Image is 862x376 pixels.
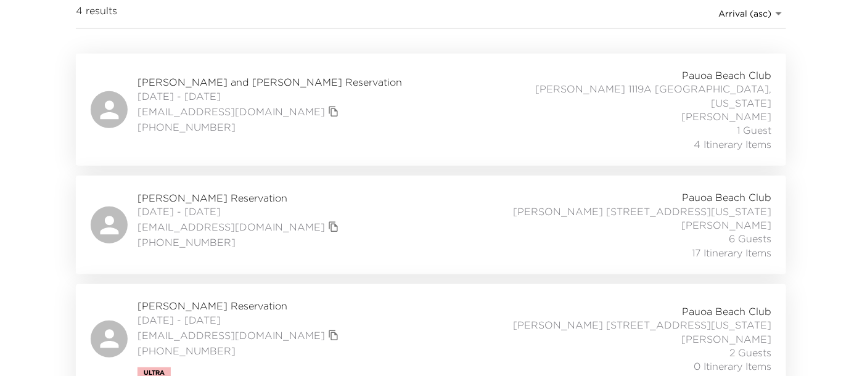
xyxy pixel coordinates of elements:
[694,137,771,151] span: 4 Itinerary Items
[694,359,771,373] span: 0 Itinerary Items
[138,120,402,134] span: [PHONE_NUMBER]
[138,105,325,118] a: [EMAIL_ADDRESS][DOMAIN_NAME]
[138,220,325,234] a: [EMAIL_ADDRESS][DOMAIN_NAME]
[682,68,771,82] span: Pauoa Beach Club
[682,190,771,204] span: Pauoa Beach Club
[138,191,342,205] span: [PERSON_NAME] Reservation
[138,205,342,218] span: [DATE] - [DATE]
[138,235,342,249] span: [PHONE_NUMBER]
[325,218,342,235] button: copy primary member email
[138,344,342,358] span: [PHONE_NUMBER]
[718,8,771,19] span: Arrival (asc)
[513,318,771,332] span: [PERSON_NAME] [STREET_ADDRESS][US_STATE]
[681,218,771,232] span: [PERSON_NAME]
[138,89,402,103] span: [DATE] - [DATE]
[76,176,786,274] a: [PERSON_NAME] Reservation[DATE] - [DATE][EMAIL_ADDRESS][DOMAIN_NAME]copy primary member email[PHO...
[682,304,771,318] span: Pauoa Beach Club
[138,299,342,313] span: [PERSON_NAME] Reservation
[325,327,342,344] button: copy primary member email
[681,332,771,346] span: [PERSON_NAME]
[76,4,117,23] span: 4 results
[692,246,771,260] span: 17 Itinerary Items
[325,103,342,120] button: copy primary member email
[513,205,771,218] span: [PERSON_NAME] [STREET_ADDRESS][US_STATE]
[729,346,771,359] span: 2 Guests
[729,232,771,245] span: 6 Guests
[737,123,771,137] span: 1 Guest
[138,75,402,89] span: [PERSON_NAME] and [PERSON_NAME] Reservation
[681,110,771,123] span: [PERSON_NAME]
[499,82,771,110] span: [PERSON_NAME] 1119A [GEOGRAPHIC_DATA], [US_STATE]
[76,54,786,166] a: [PERSON_NAME] and [PERSON_NAME] Reservation[DATE] - [DATE][EMAIL_ADDRESS][DOMAIN_NAME]copy primar...
[138,329,325,342] a: [EMAIL_ADDRESS][DOMAIN_NAME]
[138,313,342,327] span: [DATE] - [DATE]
